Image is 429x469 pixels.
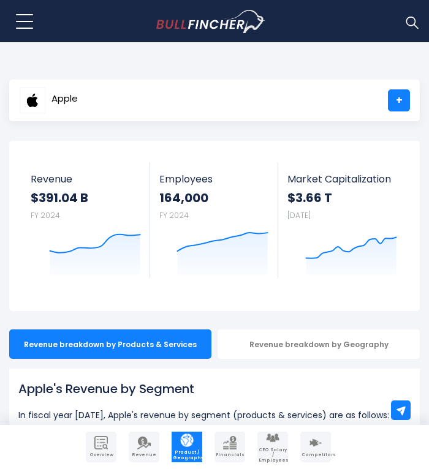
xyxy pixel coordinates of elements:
span: Revenue [130,452,158,457]
h1: Apple's Revenue by Segment [18,380,411,398]
small: FY 2024 [159,210,189,220]
a: Go to homepage [156,10,288,33]
strong: $3.66 T [287,190,397,206]
a: Company Product/Geography [172,432,202,462]
img: AAPL logo [20,88,45,113]
a: Company Competitors [300,432,331,462]
span: CEO Salary / Employees [259,448,287,463]
span: Employees [159,173,268,185]
a: Market Capitalization $3.66 T [DATE] [278,162,406,278]
a: + [388,89,410,111]
span: Overview [87,452,115,457]
span: Financials [216,452,244,457]
a: Apple [19,89,78,111]
div: Revenue breakdown by Products & Services [9,329,211,359]
span: Apple [51,94,78,104]
a: Employees 164,000 FY 2024 [150,162,278,278]
strong: $391.04 B [31,190,141,206]
p: In fiscal year [DATE], Apple's revenue by segment (products & services) are as follows: [18,408,411,422]
strong: 164,000 [159,190,268,206]
span: Product / Geography [173,450,201,460]
a: Revenue $391.04 B FY 2024 [21,162,150,278]
a: Company Overview [86,432,116,462]
a: Company Employees [257,432,288,462]
small: [DATE] [287,210,311,220]
div: Revenue breakdown by Geography [218,329,420,359]
a: Company Financials [214,432,245,462]
span: Competitors [302,452,330,457]
small: FY 2024 [31,210,60,220]
img: Bullfincher logo [156,10,266,33]
a: Company Revenue [129,432,159,462]
span: Market Capitalization [287,173,397,185]
span: Revenue [31,173,141,185]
